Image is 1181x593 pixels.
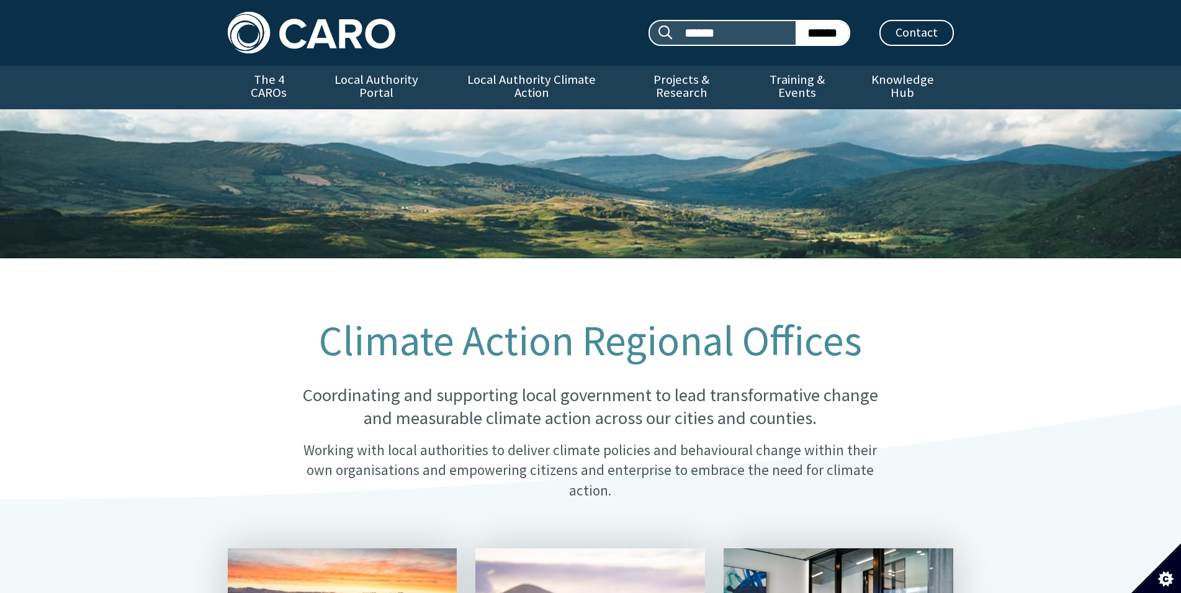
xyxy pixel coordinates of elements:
a: Contact [879,20,954,46]
a: Local Authority Climate Action [443,66,620,109]
p: Working with local authorities to deliver climate policies and behavioural change within their ow... [289,440,891,500]
p: Coordinating and supporting local government to lead transformative change and measurable climate... [289,384,891,430]
a: Knowledge Hub [851,66,953,109]
img: Caro logo [228,12,395,53]
a: Local Authority Portal [310,66,443,109]
a: Training & Events [743,66,851,109]
a: Projects & Research [620,66,743,109]
a: The 4 CAROs [228,66,310,109]
button: Set cookie preferences [1131,543,1181,593]
h1: Climate Action Regional Offices [289,318,891,364]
